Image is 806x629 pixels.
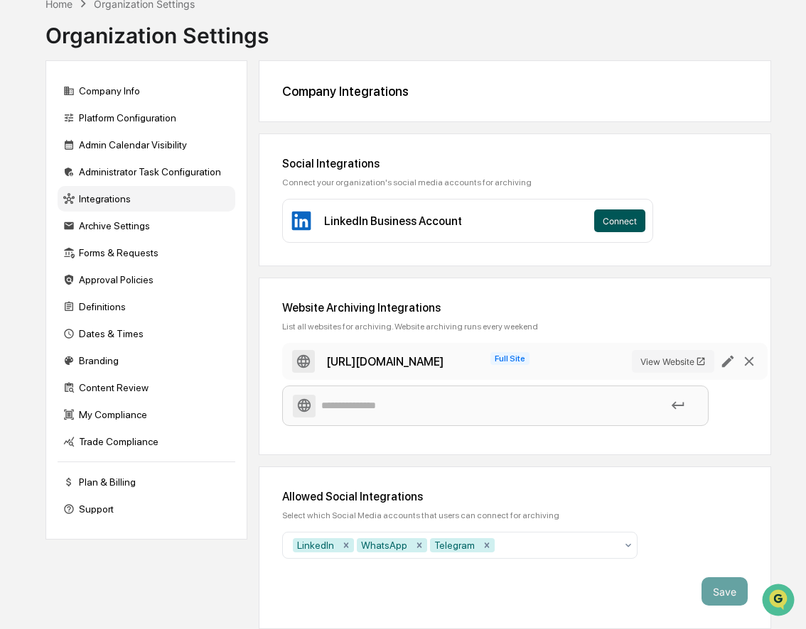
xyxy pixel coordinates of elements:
a: Powered byPylon [100,240,172,251]
div: Archive Settings [58,213,235,239]
div: Approval Policies [58,267,235,292]
img: 1746055101610-c473b297-6a78-478c-a979-82029cc54cd1 [14,109,40,134]
div: 🖐️ [14,180,26,192]
div: LinkedIn Business Account [324,214,462,228]
div: 🔎 [14,207,26,219]
div: Company Info [58,78,235,104]
div: Integrations [58,186,235,212]
div: Content Review [58,375,235,400]
div: Company Integrations [282,84,748,99]
a: 🗄️Attestations [97,173,182,199]
p: How can we help? [14,30,259,53]
div: Remove LinkedIn [338,538,354,552]
div: https://fp-financial.com/ [326,355,444,368]
div: Start new chat [48,109,233,123]
div: Admin Calendar Visibility [58,132,235,158]
div: Allowed Social Integrations [282,490,748,503]
div: LinkedIn [293,538,338,552]
div: Administrator Task Configuration [58,159,235,185]
div: Telegram [430,538,479,552]
div: 🗄️ [103,180,114,192]
a: 🖐️Preclearance [9,173,97,199]
a: 🔎Data Lookup [9,200,95,226]
div: Website Archiving Integrations [282,301,748,314]
div: List all websites for archiving. Website archiving runs every weekend [282,322,748,332]
span: Full Site [490,352,530,365]
span: Preclearance [28,179,92,193]
div: Social Integrations [282,157,748,170]
div: We're available if you need us! [48,123,180,134]
button: View Website [632,350,714,373]
div: WhatsApp [357,538,412,552]
div: Trade Compliance [58,429,235,454]
div: Plan & Billing [58,469,235,495]
div: Forms & Requests [58,240,235,266]
img: LinkedIn Business Account Icon [290,209,313,232]
div: Platform Configuration [58,105,235,131]
div: Select which Social Media accounts that users can connect for archiving [282,510,748,520]
span: Pylon [141,241,172,251]
div: Definitions [58,294,235,319]
div: Support [58,496,235,522]
div: Branding [58,348,235,373]
button: Save [702,577,748,606]
button: Start new chat [242,113,259,130]
div: My Compliance [58,402,235,427]
span: Attestations [117,179,176,193]
div: Connect your organization's social media accounts for archiving [282,177,748,187]
div: Dates & Times [58,321,235,346]
button: Connect [594,209,645,232]
iframe: Open customer support [761,582,799,620]
div: Organization Settings [45,11,269,48]
div: Remove Telegram [479,538,495,552]
span: Data Lookup [28,206,90,220]
div: Remove WhatsApp [412,538,427,552]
